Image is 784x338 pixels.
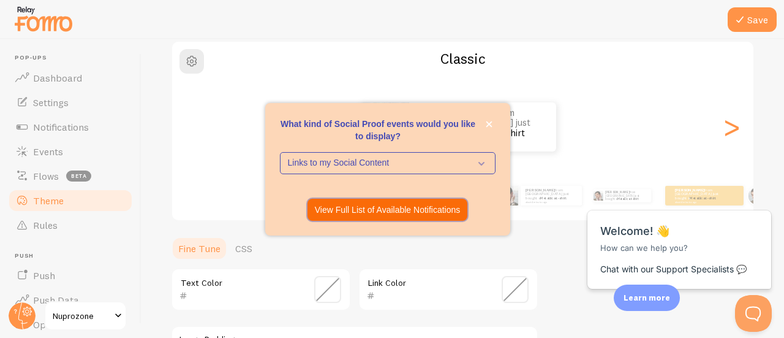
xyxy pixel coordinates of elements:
[20,20,29,29] img: logo_orange.svg
[44,301,127,331] a: Nuprozone
[20,32,29,42] img: website_grey.svg
[13,3,74,34] img: fomo-relay-logo-orange.svg
[32,32,135,42] div: Domain: [DOMAIN_NAME]
[526,201,576,203] small: about 4 minutes ago
[315,204,461,216] p: View Full List of Available Notifications
[33,294,79,306] span: Push Data
[7,115,134,139] a: Notifications
[265,103,510,236] div: What kind of Social Proof events would you like to display?
[66,171,91,182] span: beta
[735,295,772,332] iframe: Help Scout Beacon - Open
[34,20,60,29] div: v 4.0.25
[526,188,555,193] strong: [PERSON_NAME]
[47,72,110,80] div: Domain Overview
[7,188,134,213] a: Theme
[33,170,59,182] span: Flows
[307,199,468,221] button: View Full List of Available Notifications
[228,236,260,261] a: CSS
[624,292,670,304] p: Learn more
[33,71,43,81] img: tab_domain_overview_orange.svg
[7,139,134,164] a: Events
[135,72,206,80] div: Keywords by Traffic
[7,90,134,115] a: Settings
[53,309,111,323] span: Nuprozone
[122,71,132,81] img: tab_keywords_by_traffic_grey.svg
[7,213,134,237] a: Rules
[33,121,89,133] span: Notifications
[483,118,496,131] button: close,
[171,236,228,261] a: Fine Tune
[33,72,82,84] span: Dashboard
[280,118,496,142] p: What kind of Social Proof events would you like to display?
[7,263,134,288] a: Push
[526,188,577,203] p: from [GEOGRAPHIC_DATA] just bought a
[7,66,134,90] a: Dashboard
[7,164,134,188] a: Flows beta
[172,49,753,68] h2: Classic
[280,152,496,174] button: Links to my Social Content
[15,252,134,260] span: Push
[540,196,567,201] a: Metallica t-shirt
[15,54,134,62] span: Pop-ups
[581,180,778,295] iframe: Help Scout Beacon - Messages and Notifications
[7,288,134,312] a: Push Data
[33,145,63,158] span: Events
[614,285,680,311] div: Learn more
[724,83,739,171] div: Next slide
[33,96,69,109] span: Settings
[33,219,58,231] span: Rules
[288,157,470,169] span: Links to my Social Content
[33,269,55,282] span: Push
[33,194,64,207] span: Theme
